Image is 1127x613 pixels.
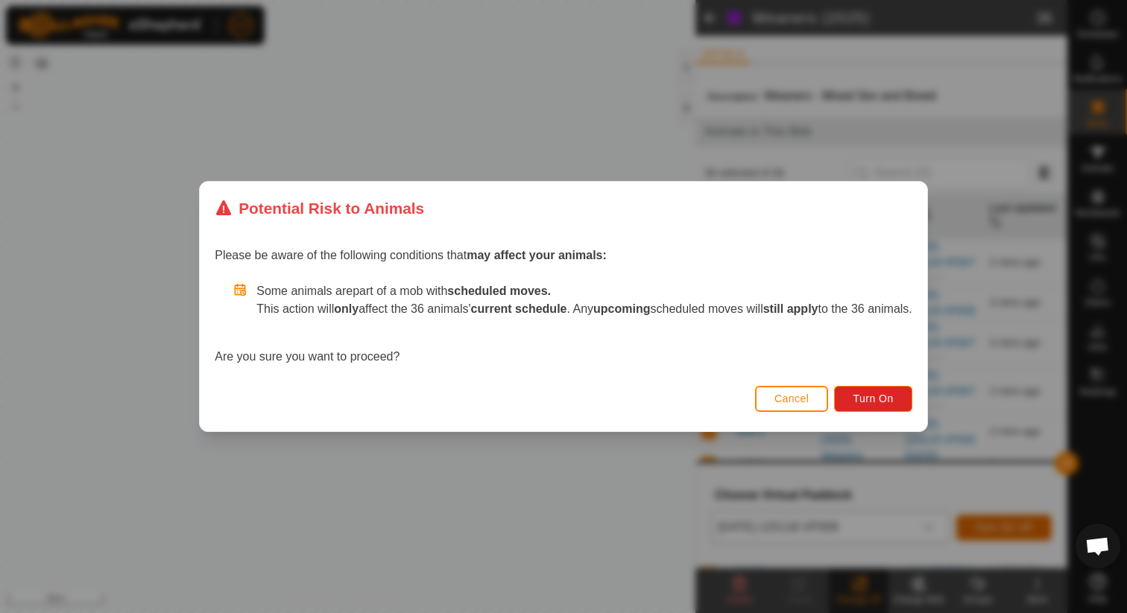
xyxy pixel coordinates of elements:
strong: scheduled moves. [447,285,551,297]
span: Cancel [774,393,809,404]
strong: still apply [763,302,818,315]
div: Potential Risk to Animals [215,197,424,220]
span: part of a mob with [353,285,551,297]
span: Please be aware of the following conditions that [215,249,607,261]
p: Some animals are [256,282,912,300]
strong: upcoming [593,302,650,315]
button: Turn On [834,386,912,412]
strong: current schedule [471,302,567,315]
strong: only [334,302,359,315]
span: Turn On [853,393,893,404]
button: Cancel [755,386,829,412]
p: This action will affect the 36 animals' . Any scheduled moves will to the 36 animals. [256,300,912,318]
strong: may affect your animals: [467,249,607,261]
div: Open chat [1076,524,1120,568]
div: Are you sure you want to proceed? [215,282,912,366]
